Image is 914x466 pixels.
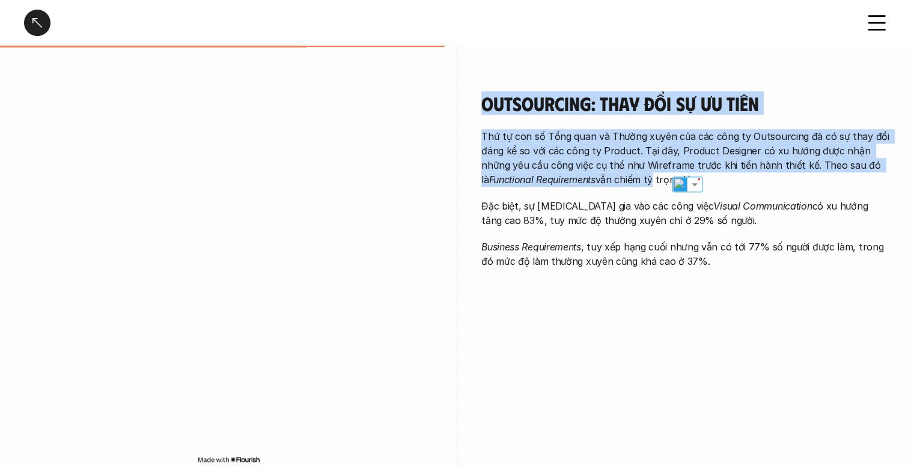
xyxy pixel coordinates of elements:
p: Thứ tự con số Tổng quan và Thường xuyên của các công ty Outsourcing đã có sự thay đổi đáng kể so ... [481,129,890,187]
em: Visual Communication [713,200,812,212]
p: , tuy xếp hạng cuối nhưng vẫn có tới 77% số người được làm, trong đó mức độ làm thường xuyên cũng... [481,240,890,268]
em: Business Requirements [481,241,581,253]
img: Made with Flourish [197,455,260,464]
em: Functional Requirements [489,174,595,186]
p: Đặc biệt, sự [MEDICAL_DATA] gia vào các công việc có xu hướng tăng cao 83%, tuy mức độ thường xuy... [481,199,890,228]
iframe: Interactive or visual content [24,92,433,452]
h4: Outsourcing: Thay đổi sự ưu tiên [481,92,890,115]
